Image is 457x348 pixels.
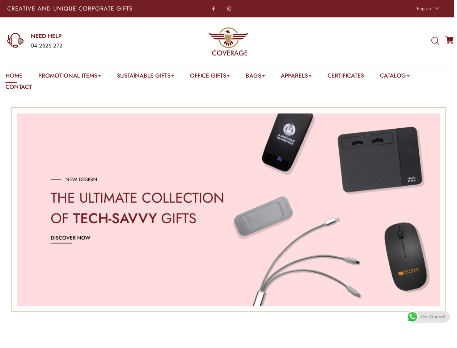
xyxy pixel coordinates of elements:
a: Apparels [281,71,312,83]
a: Home [5,71,22,83]
a: English [413,4,441,14]
img: 3 [17,113,440,306]
a: NEED HELP [31,32,149,40]
a: Promotional Items [38,71,101,83]
a: Office Gifts [190,71,230,83]
a: Contact [5,83,32,94]
span: English [417,5,431,12]
span: Get Quotes! [421,311,445,323]
div: 04 2525 272 [31,41,149,51]
a: Catalog [380,71,410,83]
a: Certificates [327,71,364,83]
a: Sustainable Gifts [117,71,174,83]
a: Bags [246,71,265,83]
div: 3 / 3 [17,113,440,306]
div: Image Carousel [17,113,440,306]
p: Creative and Unique Corporate Gifts [7,6,179,12]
